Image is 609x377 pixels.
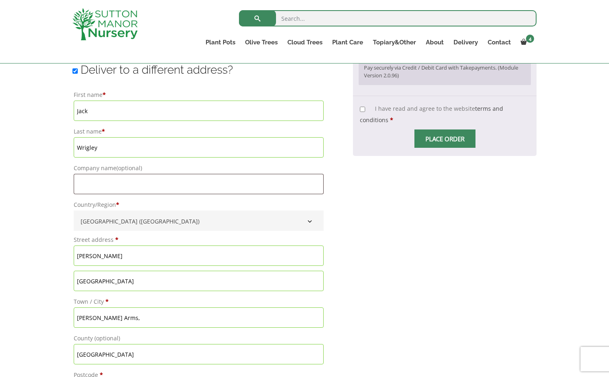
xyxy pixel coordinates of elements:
span: Deliver to a different address? [81,63,233,77]
input: Apartment, suite, unit, etc. (optional) [74,271,324,291]
p: Pay securely via Credit / Debit Card with Takepayments. (Module Version 2.0.96) [364,64,526,80]
input: Place order [414,129,475,148]
label: First name [74,89,324,101]
img: logo [72,8,138,40]
a: 4 [516,37,537,48]
abbr: required [390,116,393,124]
input: Deliver to a different address? [72,68,78,74]
a: Delivery [449,37,483,48]
span: Country/Region [74,210,324,231]
span: (optional) [94,334,120,342]
label: Company name [74,162,324,174]
input: I have read and agree to the websiteterms and conditions * [360,107,365,112]
a: Cloud Trees [283,37,327,48]
label: Last name [74,126,324,137]
span: (optional) [116,164,142,172]
label: Street address [74,234,324,245]
label: Country/Region [74,199,324,210]
a: About [421,37,449,48]
input: Search... [239,10,537,26]
a: Contact [483,37,516,48]
a: Topiary&Other [368,37,421,48]
a: Plant Care [327,37,368,48]
span: I have read and agree to the website [360,105,503,124]
a: Olive Trees [240,37,283,48]
span: 4 [526,35,534,43]
a: Plant Pots [201,37,240,48]
label: Town / City [74,296,324,307]
label: County [74,333,324,344]
span: United Kingdom (UK) [78,215,320,228]
input: House number and street name [74,245,324,266]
